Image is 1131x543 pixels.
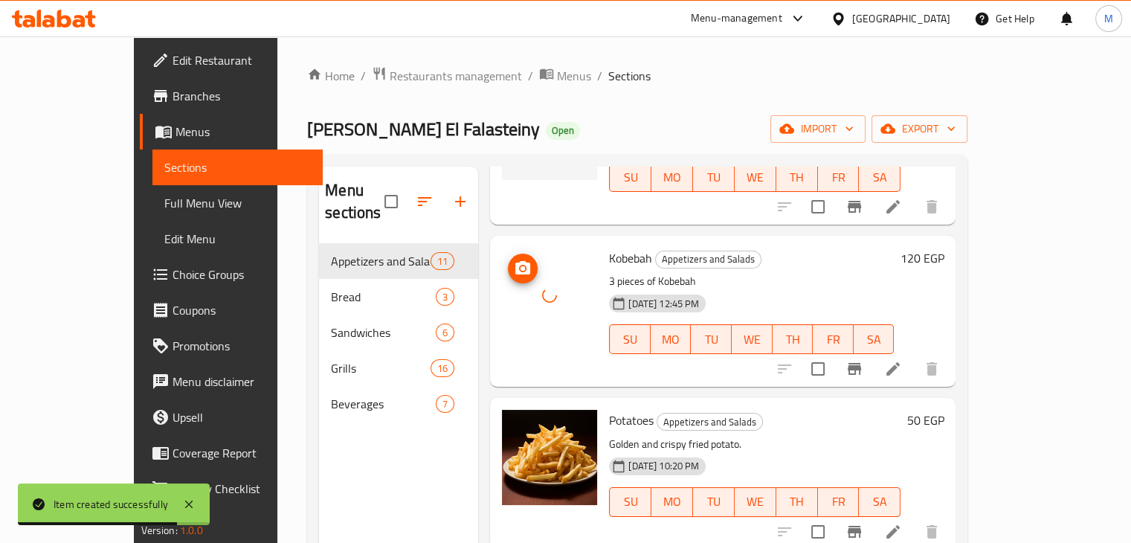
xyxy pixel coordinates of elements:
[818,487,860,517] button: FR
[546,124,580,137] span: Open
[608,67,651,85] span: Sections
[331,288,436,306] span: Bread
[738,329,767,350] span: WE
[609,324,651,354] button: SU
[307,66,967,86] nav: breadcrumb
[884,198,902,216] a: Edit menu item
[140,328,323,364] a: Promotions
[651,487,693,517] button: MO
[865,167,895,188] span: SA
[802,353,834,385] span: Select to update
[883,120,956,138] span: export
[622,297,705,311] span: [DATE] 12:45 PM
[657,414,762,431] span: Appetizers and Salads
[140,114,323,150] a: Menus
[616,491,645,513] span: SU
[331,395,436,413] span: Beverages
[319,315,478,350] div: Sandwiches6
[782,491,812,513] span: TH
[609,272,894,291] p: 3 pieces of Kobebah
[528,67,533,85] li: /
[622,459,705,473] span: [DATE] 10:20 PM
[741,167,770,188] span: WE
[884,360,902,378] a: Edit menu item
[436,397,454,411] span: 7
[609,487,651,517] button: SU
[502,410,597,505] img: Potatoes
[735,487,776,517] button: WE
[779,329,808,350] span: TH
[175,123,311,141] span: Menus
[865,491,895,513] span: SA
[854,324,895,354] button: SA
[431,359,454,377] div: items
[859,162,900,192] button: SA
[140,42,323,78] a: Edit Restaurant
[657,329,686,350] span: MO
[152,185,323,221] a: Full Menu View
[152,221,323,257] a: Edit Menu
[140,364,323,399] a: Menu disclaimer
[651,162,693,192] button: MO
[431,362,454,376] span: 16
[906,410,944,431] h6: 50 EGP
[173,266,311,283] span: Choice Groups
[307,112,540,146] span: [PERSON_NAME] El Falasteiny
[609,162,651,192] button: SU
[431,254,454,269] span: 11
[331,359,431,377] span: Grills
[693,162,735,192] button: TU
[319,243,478,279] div: Appetizers and Salads11
[546,122,580,140] div: Open
[824,491,854,513] span: FR
[819,329,848,350] span: FR
[693,487,735,517] button: TU
[436,288,454,306] div: items
[657,413,763,431] div: Appetizers and Salads
[657,491,687,513] span: MO
[539,66,591,86] a: Menus
[407,184,442,219] span: Sort sections
[173,87,311,105] span: Branches
[900,248,944,269] h6: 120 EGP
[655,251,761,269] div: Appetizers and Salads
[813,324,854,354] button: FR
[140,78,323,114] a: Branches
[609,435,900,454] p: Golden and crispy fried potato.
[782,120,854,138] span: import
[770,115,866,143] button: import
[699,167,729,188] span: TU
[164,158,311,176] span: Sections
[140,292,323,328] a: Coupons
[741,491,770,513] span: WE
[616,167,645,188] span: SU
[173,301,311,319] span: Coupons
[164,194,311,212] span: Full Menu View
[390,67,522,85] span: Restaurants management
[141,521,178,540] span: Version:
[431,252,454,270] div: items
[376,186,407,217] span: Select all sections
[914,189,950,225] button: delete
[140,257,323,292] a: Choice Groups
[325,179,384,224] h2: Menu sections
[732,324,773,354] button: WE
[657,167,687,188] span: MO
[508,254,538,283] button: upload picture
[837,351,872,387] button: Branch-specific-item
[173,337,311,355] span: Promotions
[361,67,366,85] li: /
[331,324,436,341] div: Sandwiches
[173,408,311,426] span: Upsell
[319,279,478,315] div: Bread3
[436,290,454,304] span: 3
[140,435,323,471] a: Coverage Report
[436,395,454,413] div: items
[442,184,478,219] button: Add section
[651,324,692,354] button: MO
[609,409,654,431] span: Potatoes
[372,66,522,86] a: Restaurants management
